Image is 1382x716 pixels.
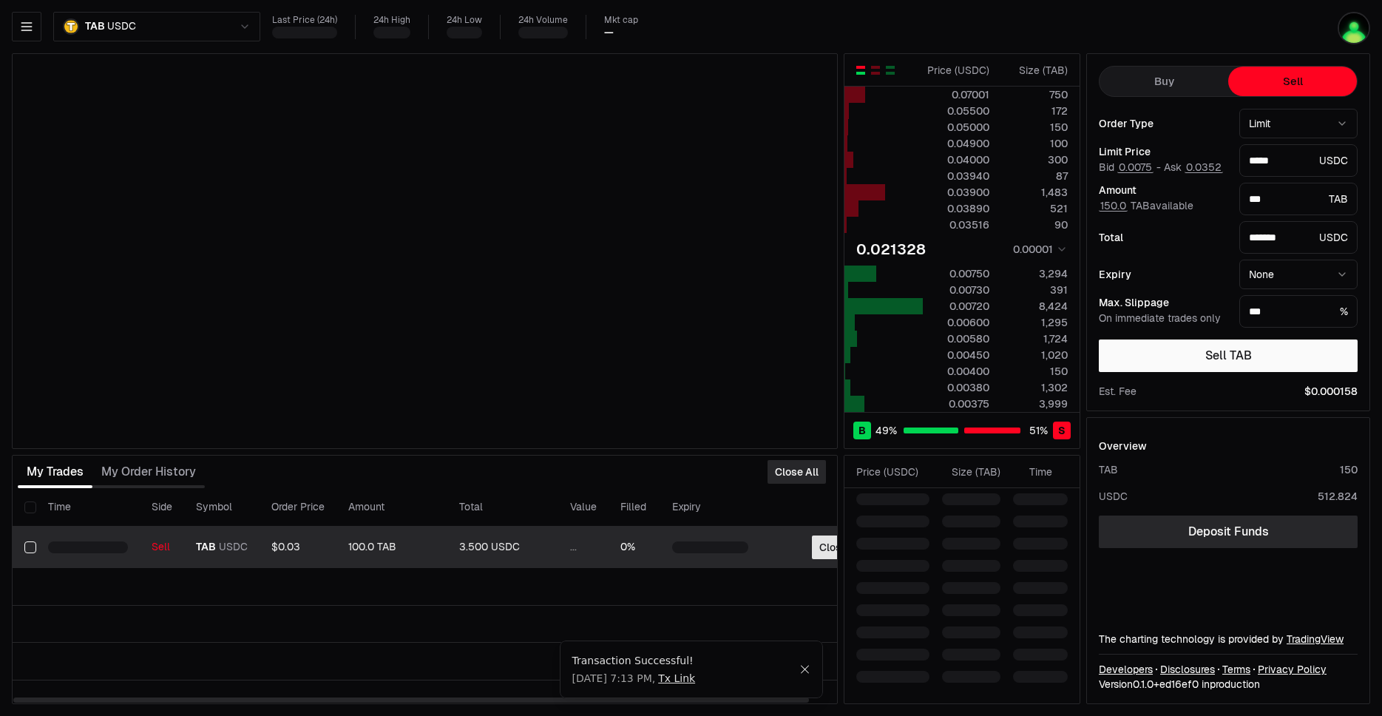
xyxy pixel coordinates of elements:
th: Amount [336,488,447,527]
span: Bid - [1099,161,1161,175]
th: Symbol [184,488,260,527]
div: 24h Volume [518,15,568,26]
div: 1,483 [1002,185,1068,200]
div: 24h Low [447,15,482,26]
div: USDC [1239,221,1358,254]
div: 0.00450 [924,348,989,362]
div: 521 [1002,201,1068,216]
div: Size ( TAB ) [942,465,1000,479]
div: 87 [1002,169,1068,183]
button: Limit [1239,109,1358,138]
div: 0.00580 [924,331,989,346]
div: USDC [1099,489,1128,504]
span: B [858,423,866,438]
div: On immediate trades only [1099,312,1227,325]
img: utf8 [1338,12,1370,44]
div: 0.05000 [924,120,989,135]
div: 0.00600 [924,315,989,330]
th: Side [140,488,184,527]
span: 51 % [1029,423,1048,438]
span: TAB [196,541,216,554]
th: Time [36,488,140,527]
span: USDC [107,20,135,33]
th: Filled [609,488,660,527]
div: 391 [1002,283,1068,297]
th: Total [447,488,558,527]
div: 1,302 [1002,380,1068,395]
div: 1,724 [1002,331,1068,346]
span: TAB available [1099,199,1193,212]
button: Show Buy and Sell Orders [855,64,867,76]
div: 0.03516 [924,217,989,232]
a: Terms [1222,662,1250,677]
a: Disclosures [1160,662,1215,677]
div: 8,424 [1002,299,1068,314]
div: 150 [1002,364,1068,379]
div: Size ( TAB ) [1002,63,1068,78]
div: — [604,26,614,39]
div: Overview [1099,439,1147,453]
span: Ask [1164,161,1223,175]
div: 150 [1002,120,1068,135]
button: 150.0 [1099,200,1128,212]
div: 172 [1002,104,1068,118]
div: 0.00380 [924,380,989,395]
div: ... [570,541,597,554]
span: USDC [219,541,248,554]
button: Close [812,536,855,559]
div: 1,295 [1002,315,1068,330]
div: 0.03900 [924,185,989,200]
div: Version 0.1.0 + in production [1099,677,1358,692]
div: 750 [1002,87,1068,102]
div: 0.00375 [924,396,989,411]
th: Order Price [260,488,336,527]
div: 0.03940 [924,169,989,183]
div: TAB [1099,462,1118,477]
div: 150 [1340,462,1358,477]
div: 3,999 [1002,396,1068,411]
div: Price ( USDC ) [856,465,929,479]
div: Sell [152,541,172,554]
div: 0.07001 [924,87,989,102]
span: S [1058,423,1066,438]
div: 0.00720 [924,299,989,314]
div: 3,294 [1002,266,1068,281]
span: ed16ef08357c4fac6bcb8550235135a1bae36155 [1159,678,1199,691]
a: TradingView [1287,632,1344,646]
button: Close [799,663,810,675]
a: Deposit Funds [1099,516,1358,548]
div: 0% [620,541,648,554]
button: Select all [24,501,36,513]
div: 0.05500 [924,104,989,118]
button: 0.0352 [1185,161,1223,173]
div: 0.04000 [924,152,989,167]
div: 512.824 [1318,489,1358,504]
button: My Trades [18,457,92,487]
button: Show Sell Orders Only [870,64,881,76]
div: Expiry [1099,269,1227,280]
button: Show Buy Orders Only [884,64,896,76]
div: % [1239,295,1358,328]
div: 0.03890 [924,201,989,216]
button: Sell TAB [1099,340,1358,372]
button: None [1239,260,1358,289]
button: 0.0075 [1117,161,1154,173]
span: 49 % [875,423,897,438]
div: 0.00730 [924,283,989,297]
div: Limit Price [1099,146,1227,157]
div: Order Type [1099,118,1227,129]
span: $0.03 [271,540,300,553]
div: Last Price (24h) [272,15,337,26]
span: TAB [85,20,104,33]
button: Sell [1228,67,1357,96]
div: Price ( USDC ) [924,63,989,78]
th: Expiry [660,488,760,527]
div: 300 [1002,152,1068,167]
button: Buy [1100,67,1228,96]
button: Close All [768,460,826,484]
div: TAB [1239,183,1358,215]
div: 90 [1002,217,1068,232]
div: 0.00400 [924,364,989,379]
button: 0.00001 [1009,240,1068,258]
div: The charting technology is provided by [1099,632,1358,646]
